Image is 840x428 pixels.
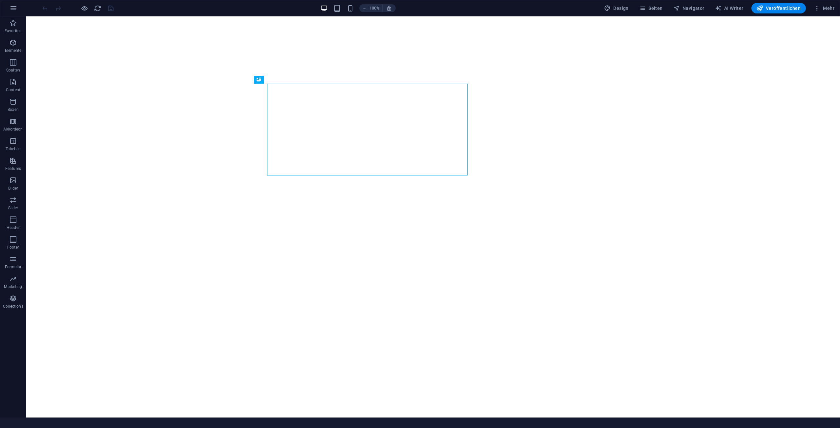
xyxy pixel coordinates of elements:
button: reload [94,4,101,12]
span: AI Writer [715,5,744,11]
p: Tabellen [6,146,21,152]
p: Collections [3,304,23,309]
p: Boxen [8,107,19,112]
span: Seiten [639,5,663,11]
p: Content [6,87,20,92]
button: Mehr [811,3,837,13]
span: Mehr [814,5,834,11]
p: Bilder [8,186,18,191]
button: AI Writer [712,3,746,13]
button: Veröffentlichen [751,3,806,13]
p: Slider [8,205,18,211]
i: Bei Größenänderung Zoomstufe automatisch an das gewählte Gerät anpassen. [386,5,392,11]
p: Marketing [4,284,22,289]
button: Navigator [671,3,707,13]
p: Formular [5,264,22,270]
button: 100% [359,4,383,12]
p: Header [7,225,20,230]
p: Spalten [6,68,20,73]
span: Design [604,5,629,11]
button: Design [601,3,631,13]
p: Akkordeon [3,127,23,132]
p: Elemente [5,48,22,53]
p: Favoriten [5,28,22,33]
button: Seiten [637,3,665,13]
span: Veröffentlichen [757,5,801,11]
p: Features [5,166,21,171]
h6: 100% [369,4,380,12]
p: Footer [7,245,19,250]
span: Navigator [673,5,704,11]
button: Klicke hier, um den Vorschau-Modus zu verlassen [80,4,88,12]
div: Design (Strg+Alt+Y) [601,3,631,13]
i: Seite neu laden [94,5,101,12]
